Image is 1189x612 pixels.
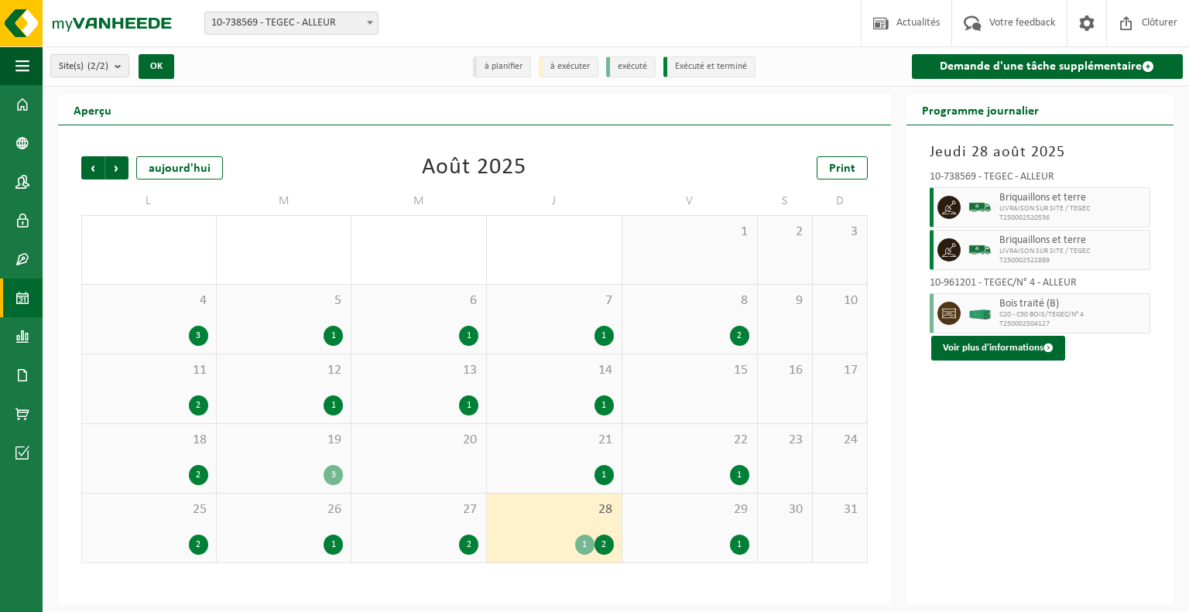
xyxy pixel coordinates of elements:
span: 14 [495,362,614,379]
span: 27 [359,501,478,518]
div: 1 [730,535,749,555]
span: 25 [90,501,208,518]
span: 15 [630,362,749,379]
li: Exécuté et terminé [663,56,756,77]
span: 9 [766,292,804,309]
span: 4 [90,292,208,309]
span: Précédent [81,156,105,179]
td: D [813,187,868,215]
div: 1 [575,535,594,555]
div: 1 [730,465,749,485]
div: 1 [594,465,614,485]
h3: Jeudi 28 août 2025 [930,141,1150,164]
a: Demande d'une tâche supplémentaire [912,54,1183,79]
span: Briquaillons et terre [999,234,1146,247]
span: 10-738569 - TEGEC - ALLEUR [204,12,379,35]
div: 1 [594,326,614,346]
div: 1 [459,326,478,346]
span: 31 [821,501,859,518]
span: 30 [766,501,804,518]
div: 3 [189,326,208,346]
span: 17 [821,362,859,379]
span: 10 [821,292,859,309]
span: 20 [359,432,478,449]
h2: Aperçu [58,94,127,125]
h2: Programme journalier [906,94,1054,125]
img: BL-SO-LV [968,238,992,262]
span: Site(s) [59,55,108,78]
span: LIVRAISON SUR SITE / TEGEC [999,247,1146,256]
td: L [81,187,217,215]
td: V [622,187,758,215]
span: 16 [766,362,804,379]
span: T250002504127 [999,320,1146,329]
button: Voir plus d'informations [931,336,1065,361]
div: 1 [459,395,478,415]
li: à planifier [473,56,531,77]
span: 26 [224,501,344,518]
span: 7 [495,292,614,309]
span: 8 [630,292,749,309]
div: 1 [594,395,614,415]
div: 10-738569 - TEGEC - ALLEUR [930,172,1150,187]
div: 2 [189,395,208,415]
span: 23 [766,432,804,449]
span: 11 [90,362,208,379]
span: C20 - C30 BOIS/TEGEC/N° 4 [999,310,1146,320]
button: Site(s)(2/2) [50,54,129,77]
span: Briquaillons et terre [999,192,1146,204]
div: 1 [324,326,343,346]
td: J [487,187,622,215]
span: 6 [359,292,478,309]
count: (2/2) [87,61,108,71]
div: 2 [459,535,478,555]
div: 2 [189,465,208,485]
span: 2 [766,224,804,241]
button: OK [139,54,174,79]
td: M [351,187,487,215]
a: Print [817,156,868,179]
span: Bois traité (B) [999,298,1146,310]
span: 10-738569 - TEGEC - ALLEUR [205,12,378,34]
div: Août 2025 [422,156,526,179]
span: 29 [630,501,749,518]
span: 24 [821,432,859,449]
div: 2 [730,326,749,346]
div: 3 [324,465,343,485]
span: 1 [630,224,749,241]
img: BL-SO-LV [968,196,992,219]
div: 2 [594,535,614,555]
span: 5 [224,292,344,309]
li: exécuté [606,56,656,77]
span: Suivant [105,156,128,179]
span: T250002520536 [999,214,1146,223]
div: 1 [324,395,343,415]
span: LIVRAISON SUR SITE / TEGEC [999,204,1146,214]
span: 22 [630,432,749,449]
span: 3 [821,224,859,241]
span: 18 [90,432,208,449]
li: à exécuter [539,56,598,77]
div: 10-961201 - TEGEC/N° 4 - ALLEUR [930,278,1150,293]
div: 1 [324,535,343,555]
span: 21 [495,432,614,449]
span: 19 [224,432,344,449]
span: Print [829,162,855,175]
span: T250002522889 [999,256,1146,265]
span: 12 [224,362,344,379]
td: M [217,187,352,215]
div: aujourd'hui [136,156,223,179]
td: S [758,187,813,215]
div: 2 [189,535,208,555]
span: 28 [495,501,614,518]
span: 13 [359,362,478,379]
img: HK-XC-30-GN-00 [968,308,992,320]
